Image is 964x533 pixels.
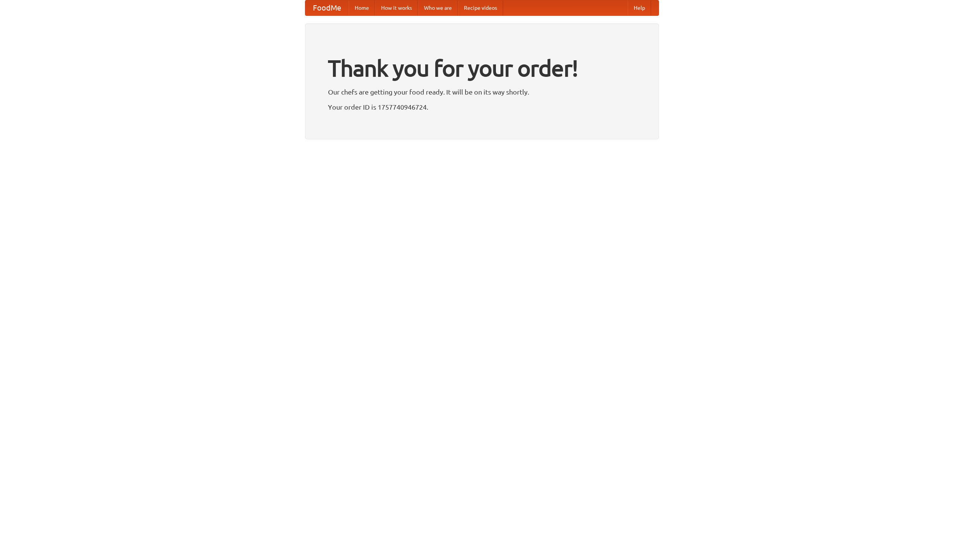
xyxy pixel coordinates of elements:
a: Recipe videos [458,0,503,15]
a: Help [628,0,651,15]
h1: Thank you for your order! [328,50,636,86]
p: Your order ID is 1757740946724. [328,101,636,113]
a: Home [349,0,375,15]
a: Who we are [418,0,458,15]
p: Our chefs are getting your food ready. It will be on its way shortly. [328,86,636,98]
a: FoodMe [305,0,349,15]
a: How it works [375,0,418,15]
